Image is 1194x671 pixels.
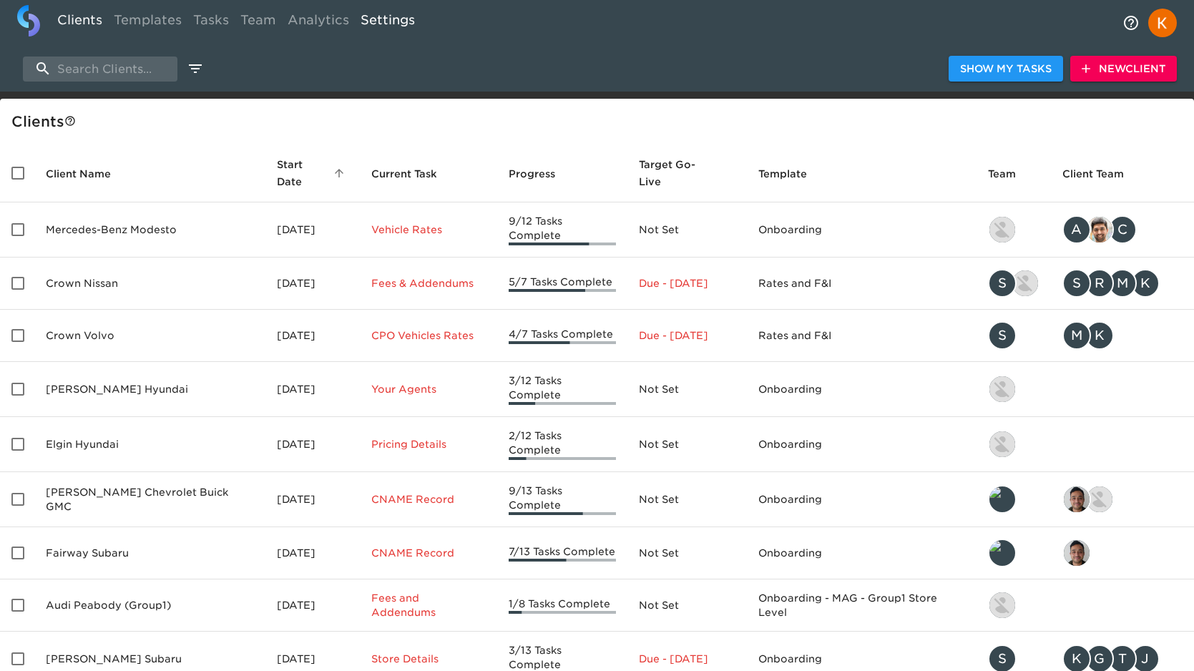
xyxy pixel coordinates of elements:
[988,321,1017,350] div: S
[371,165,456,182] span: Current Task
[747,310,977,362] td: Rates and F&I
[1108,215,1137,244] div: C
[34,417,265,472] td: Elgin Hyundai
[371,437,485,451] p: Pricing Details
[747,579,977,632] td: Onboarding - MAG - Group1 Store Level
[747,417,977,472] td: Onboarding
[265,472,360,527] td: [DATE]
[371,165,437,182] span: This is the next Task in this Hub that should be completed
[34,258,265,310] td: Crown Nissan
[989,540,1015,566] img: leland@roadster.com
[747,362,977,417] td: Onboarding
[265,579,360,632] td: [DATE]
[1012,270,1038,296] img: austin@roadster.com
[1114,6,1148,40] button: notifications
[34,362,265,417] td: [PERSON_NAME] Hyundai
[988,430,1039,459] div: kevin.lo@roadster.com
[989,431,1015,457] img: kevin.lo@roadster.com
[747,258,977,310] td: Rates and F&I
[497,472,628,527] td: 9/13 Tasks Complete
[988,165,1034,182] span: Team
[371,652,485,666] p: Store Details
[52,5,108,40] a: Clients
[17,5,40,36] img: logo
[497,310,628,362] td: 4/7 Tasks Complete
[627,579,747,632] td: Not Set
[988,269,1039,298] div: savannah@roadster.com, austin@roadster.com
[1108,269,1137,298] div: M
[265,527,360,579] td: [DATE]
[1064,540,1090,566] img: sai@simplemnt.com
[1087,486,1112,512] img: nikko.foster@roadster.com
[265,258,360,310] td: [DATE]
[497,527,628,579] td: 7/13 Tasks Complete
[989,376,1015,402] img: kevin.lo@roadster.com
[187,5,235,40] a: Tasks
[509,165,574,182] span: Progress
[1062,539,1183,567] div: sai@simplemnt.com
[949,56,1063,82] button: Show My Tasks
[34,202,265,258] td: Mercedes-Benz Modesto
[265,310,360,362] td: [DATE]
[639,276,735,290] p: Due - [DATE]
[371,382,485,396] p: Your Agents
[371,276,485,290] p: Fees & Addendums
[1148,9,1177,37] img: Profile
[988,321,1039,350] div: savannah@roadster.com
[497,202,628,258] td: 9/12 Tasks Complete
[1062,321,1091,350] div: M
[747,202,977,258] td: Onboarding
[277,156,348,190] span: Start Date
[1062,485,1183,514] div: sai@simplemnt.com, nikko.foster@roadster.com
[265,362,360,417] td: [DATE]
[627,417,747,472] td: Not Set
[1062,215,1091,244] div: A
[1062,165,1142,182] span: Client Team
[639,328,735,343] p: Due - [DATE]
[1087,217,1112,243] img: sandeep@simplemnt.com
[34,472,265,527] td: [PERSON_NAME] Chevrolet Buick GMC
[988,375,1039,403] div: kevin.lo@roadster.com
[1085,321,1114,350] div: K
[497,362,628,417] td: 3/12 Tasks Complete
[1082,60,1165,78] span: New Client
[34,527,265,579] td: Fairway Subaru
[1085,269,1114,298] div: R
[64,115,76,127] svg: This is a list of all of your clients and clients shared with you
[23,57,177,82] input: search
[1070,56,1177,82] button: NewClient
[988,591,1039,619] div: nikko.foster@roadster.com
[497,579,628,632] td: 1/8 Tasks Complete
[1064,486,1090,512] img: sai@simplemnt.com
[371,328,485,343] p: CPO Vehicles Rates
[747,527,977,579] td: Onboarding
[497,258,628,310] td: 5/7 Tasks Complete
[627,527,747,579] td: Not Set
[34,310,265,362] td: Crown Volvo
[282,5,355,40] a: Analytics
[235,5,282,40] a: Team
[988,539,1039,567] div: leland@roadster.com
[355,5,421,40] a: Settings
[1062,269,1091,298] div: S
[1131,269,1160,298] div: K
[627,202,747,258] td: Not Set
[989,592,1015,618] img: nikko.foster@roadster.com
[627,472,747,527] td: Not Set
[1062,269,1183,298] div: sparent@crowncars.com, rrobins@crowncars.com, mcooley@crowncars.com, kwilson@crowncars.com
[639,652,735,666] p: Due - [DATE]
[988,269,1017,298] div: S
[1062,215,1183,244] div: angelique.nurse@roadster.com, sandeep@simplemnt.com, clayton.mandel@roadster.com
[34,579,265,632] td: Audi Peabody (Group1)
[371,222,485,237] p: Vehicle Rates
[988,485,1039,514] div: leland@roadster.com
[989,217,1015,243] img: kevin.lo@roadster.com
[988,215,1039,244] div: kevin.lo@roadster.com
[46,165,129,182] span: Client Name
[265,417,360,472] td: [DATE]
[108,5,187,40] a: Templates
[639,156,717,190] span: Calculated based on the start date and the duration of all Tasks contained in this Hub.
[960,60,1052,78] span: Show My Tasks
[639,156,735,190] span: Target Go-Live
[627,362,747,417] td: Not Set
